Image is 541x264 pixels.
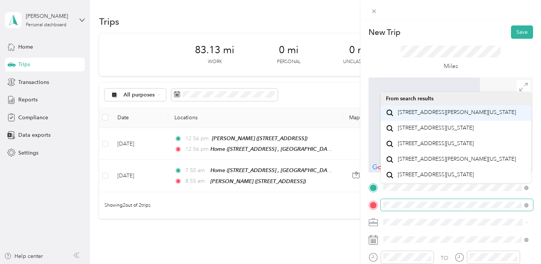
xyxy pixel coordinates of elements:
a: Open this area in Google Maps (opens a new window) [370,163,395,172]
span: [STREET_ADDRESS][PERSON_NAME][US_STATE] [398,109,516,116]
iframe: Everlance-gr Chat Button Frame [498,221,541,264]
div: TO [441,254,448,262]
img: Google [370,163,395,172]
span: [STREET_ADDRESS][US_STATE] [398,125,474,131]
p: Miles [444,62,458,71]
span: From search results [386,95,433,102]
span: [STREET_ADDRESS][PERSON_NAME][US_STATE] [398,156,516,163]
button: Save [511,25,533,39]
span: [STREET_ADDRESS][US_STATE] [398,171,474,178]
p: New Trip [369,27,400,38]
span: [STREET_ADDRESS][US_STATE] [398,140,474,147]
